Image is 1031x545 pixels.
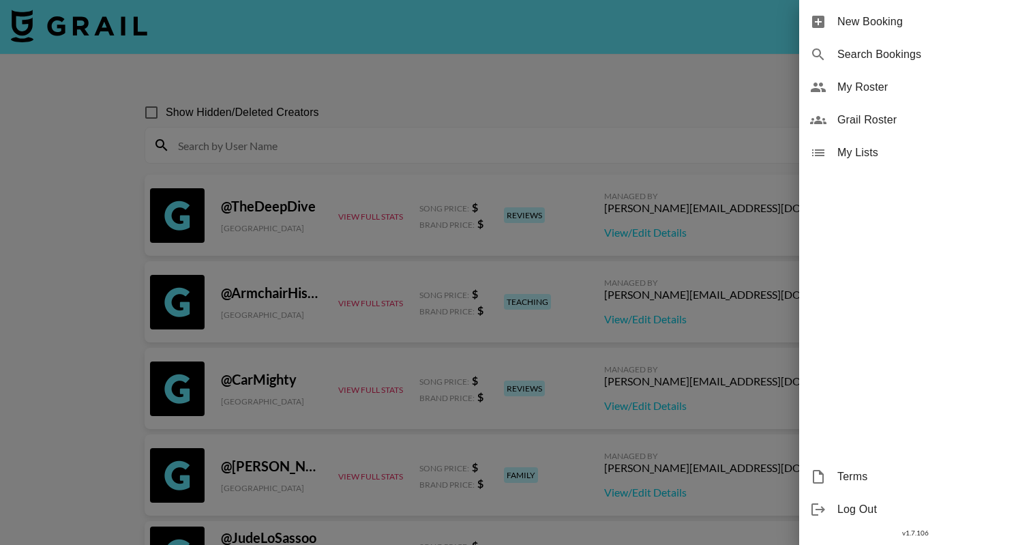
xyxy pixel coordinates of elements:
div: New Booking [799,5,1031,38]
span: My Roster [837,79,1020,95]
div: Terms [799,460,1031,493]
div: Grail Roster [799,104,1031,136]
div: Search Bookings [799,38,1031,71]
div: My Roster [799,71,1031,104]
div: My Lists [799,136,1031,169]
span: My Lists [837,145,1020,161]
span: Log Out [837,501,1020,518]
div: v 1.7.106 [799,526,1031,540]
span: Grail Roster [837,112,1020,128]
span: Terms [837,469,1020,485]
span: Search Bookings [837,46,1020,63]
span: New Booking [837,14,1020,30]
div: Log Out [799,493,1031,526]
